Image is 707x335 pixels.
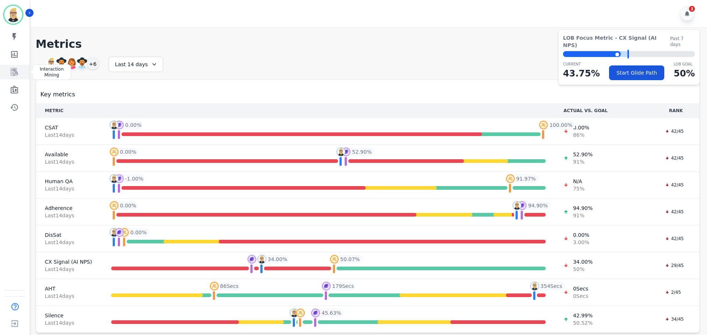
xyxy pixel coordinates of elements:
span: 0.00 % [573,124,589,131]
span: 75 % [573,185,584,192]
span: 0.00 % [573,231,589,239]
img: profile-pic [330,255,339,264]
span: 45.63 % [321,309,341,317]
span: 86 % [573,131,589,139]
img: profile-pic [110,174,119,183]
div: +6 [87,57,99,70]
span: 91.97 % [516,175,536,182]
span: 91 % [573,158,592,165]
img: profile-pic [296,309,305,317]
img: profile-pic [120,228,129,237]
span: 0.00 % [125,121,141,129]
span: 94.90 % [573,204,592,212]
div: ⬤ [563,51,621,57]
img: profile-pic [110,121,119,129]
span: -1.00 % [125,175,144,182]
span: DisSat [45,231,94,239]
img: Bordered avatar [4,6,22,24]
div: 2/45 [661,289,685,296]
img: profile-pic [539,121,548,129]
div: 42/45 [661,235,687,242]
div: 42/45 [661,181,687,189]
span: 94.90 % [528,202,548,209]
span: Last 14 day s [45,185,94,192]
p: 50 % [674,67,695,80]
span: N/A [573,178,584,185]
span: Human QA [45,178,94,185]
span: 100.00 % [549,121,572,129]
img: profile-pic [110,147,119,156]
span: 50.52 % [573,319,592,327]
div: Last 14 days [109,57,163,72]
span: 179 Secs [332,282,354,290]
span: 0.00 % [130,229,147,236]
img: profile-pic [257,255,266,264]
span: AHT [45,285,94,292]
span: Past 7 days [670,36,695,47]
span: 0 Secs [573,292,588,300]
img: profile-pic [110,201,119,210]
div: 42/45 [661,208,687,215]
img: profile-pic [322,282,331,291]
span: CX Signal (AI NPS) [45,258,94,265]
img: profile-pic [530,282,539,291]
div: 29/45 [661,262,687,269]
div: 42/45 [661,128,687,135]
span: 52.90 % [573,151,592,158]
p: 43.75 % [563,67,600,80]
img: profile-pic [115,174,124,183]
span: Last 14 day s [45,292,94,300]
span: 3.00 % [573,239,589,246]
span: 50 % [573,265,592,273]
span: Last 14 day s [45,319,94,327]
span: Last 14 day s [45,131,94,139]
img: profile-pic [210,282,219,291]
span: Adherence [45,204,94,212]
p: CURRENT [563,61,600,67]
span: 34.00 % [573,258,592,265]
div: 42/45 [661,154,687,162]
span: LOB Focus Metric - CX Signal (AI NPS) [563,34,670,49]
span: 0.00 % [120,148,136,156]
img: profile-pic [342,147,351,156]
span: 86 Secs [220,282,239,290]
span: 0.00 % [120,202,136,209]
img: profile-pic [513,201,521,210]
button: Start Glide Path [609,65,664,80]
th: ACTUAL VS. GOAL [555,103,653,118]
img: profile-pic [290,309,299,317]
span: Last 14 day s [45,158,94,165]
span: Last 14 day s [45,212,94,219]
h1: Metrics [36,38,700,51]
span: CSAT [45,124,94,131]
img: profile-pic [115,228,124,237]
th: RANK [653,103,699,118]
img: profile-pic [311,309,320,317]
span: 34.00 % [268,256,287,263]
span: Available [45,151,94,158]
img: profile-pic [518,201,527,210]
th: METRIC [36,103,102,118]
span: 354 Secs [541,282,562,290]
p: LOB Goal [674,61,695,67]
div: 3 [689,6,695,12]
span: Last 14 day s [45,239,94,246]
span: 91 % [573,212,592,219]
img: profile-pic [247,255,256,264]
img: profile-pic [506,174,515,183]
span: 42.99 % [573,312,592,319]
img: profile-pic [110,228,119,237]
span: Last 14 day s [45,265,94,273]
span: 52.90 % [352,148,372,156]
span: Key metrics [41,90,75,99]
span: Silence [45,312,94,319]
img: profile-pic [115,121,124,129]
span: 50.07 % [340,256,360,263]
div: 34/45 [661,316,687,323]
span: 0 Secs [573,285,588,292]
img: profile-pic [337,147,345,156]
